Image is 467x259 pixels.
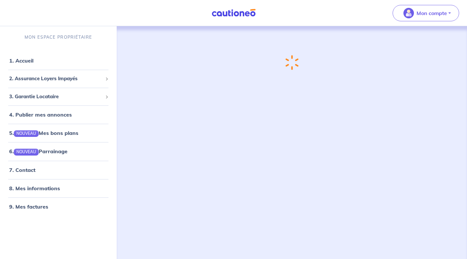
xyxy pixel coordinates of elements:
a: 5.NOUVEAUMes bons plans [9,130,78,136]
p: Mon compte [417,9,447,17]
div: 7. Contact [3,163,114,176]
div: 6.NOUVEAUParrainage [3,145,114,158]
a: 8. Mes informations [9,185,60,192]
a: 7. Contact [9,167,35,173]
div: 9. Mes factures [3,200,114,213]
div: 2. Assurance Loyers Impayés [3,72,114,85]
div: 4. Publier mes annonces [3,108,114,121]
img: Cautioneo [209,9,258,17]
img: loading-spinner [285,55,299,70]
span: 3. Garantie Locataire [9,93,103,101]
div: 5.NOUVEAUMes bons plans [3,126,114,139]
a: 9. Mes factures [9,203,48,210]
a: 6.NOUVEAUParrainage [9,148,68,155]
div: 3. Garantie Locataire [3,90,114,103]
a: 1. Accueil [9,57,33,64]
a: 4. Publier mes annonces [9,111,72,118]
div: 1. Accueil [3,54,114,67]
div: 8. Mes informations [3,182,114,195]
button: illu_account_valid_menu.svgMon compte [393,5,459,21]
span: 2. Assurance Loyers Impayés [9,75,103,83]
p: MON ESPACE PROPRIÉTAIRE [25,34,92,40]
img: illu_account_valid_menu.svg [403,8,414,18]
